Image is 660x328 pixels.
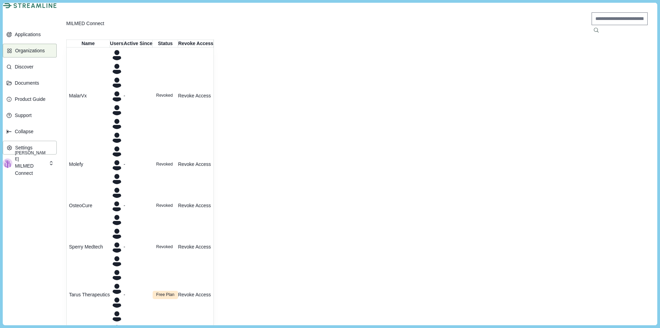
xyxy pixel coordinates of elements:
[110,240,124,254] svg: avatar
[110,295,124,309] svg: avatar
[124,243,153,251] div: -
[67,161,110,168] div: Molefy
[15,162,46,177] p: MILMED Connect
[67,291,110,298] div: Tarus Therapeutics
[12,96,46,102] p: Product Guide
[178,92,211,99] button: Revoke Access
[12,80,39,86] p: Documents
[3,125,56,138] button: Expand
[3,3,56,8] a: Streamline Climate LogoStreamline Climate Logo
[13,48,45,54] p: Organizations
[178,161,211,168] button: Revoke Access
[110,171,124,185] svg: avatar
[124,92,153,99] div: -
[12,113,32,118] p: Support
[13,145,33,151] p: Settings
[124,161,153,168] div: -
[3,158,12,168] img: profile picture
[110,130,124,144] svg: avatar
[67,202,110,209] div: OsteoCure
[124,40,153,47] th: Active Since
[110,116,124,130] svg: avatar
[3,92,56,106] button: Product Guide
[3,108,56,122] button: Support
[66,40,110,47] th: Name
[178,40,213,47] th: Revoke Access
[12,129,33,135] p: Collapse
[110,226,124,240] svg: avatar
[153,92,176,100] div: Revoked
[110,309,124,322] svg: avatar
[15,150,46,162] p: [PERSON_NAME]
[124,291,153,298] div: -
[110,158,124,171] svg: avatar
[3,44,56,57] button: Organizations
[178,291,211,298] button: Revoke Access
[110,281,124,295] svg: avatar
[153,160,176,169] div: Revoked
[110,75,124,89] svg: avatar
[110,40,124,47] th: Users
[3,76,56,90] button: Documents
[178,202,211,209] button: Revoke Access
[110,185,124,199] svg: avatar
[67,243,110,251] div: Sperry Medtech
[110,103,124,116] svg: avatar
[153,40,178,47] th: Status
[153,201,176,210] div: Revoked
[12,32,41,38] p: Applications
[110,144,124,158] svg: avatar
[124,202,153,209] div: -
[3,60,56,74] button: Discover
[153,243,176,251] div: Revoked
[110,267,124,281] svg: avatar
[178,243,211,251] button: Revoke Access
[3,141,56,155] button: Settings
[66,20,104,27] p: MILMED Connect
[110,47,124,61] svg: avatar
[110,212,124,226] svg: avatar
[67,92,110,99] div: MalarVx
[13,3,57,8] img: Streamline Climate Logo
[110,61,124,75] svg: avatar
[153,291,178,299] div: Free Plan
[12,64,33,70] p: Discover
[110,199,124,213] svg: avatar
[110,89,124,103] svg: avatar
[3,28,56,41] button: Applications
[3,3,11,8] img: Streamline Climate Logo
[110,254,124,267] svg: avatar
